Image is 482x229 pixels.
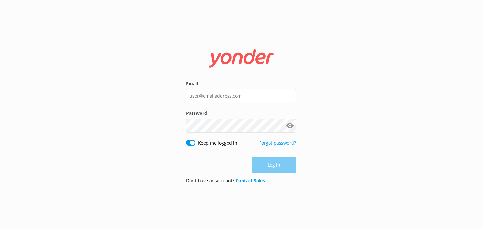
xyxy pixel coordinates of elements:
input: user@emailaddress.com [186,89,296,103]
label: Keep me logged in [198,140,237,146]
a: Contact Sales [236,178,265,184]
button: Show password [283,119,296,132]
label: Email [186,80,296,87]
p: Don’t have an account? [186,177,265,184]
a: Forgot password? [259,140,296,146]
label: Password [186,110,296,117]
